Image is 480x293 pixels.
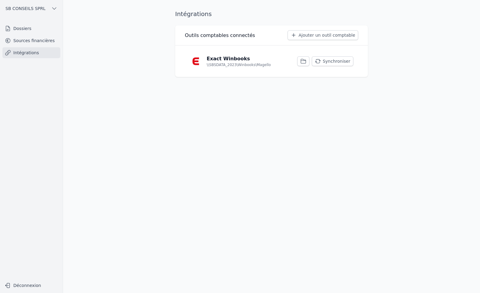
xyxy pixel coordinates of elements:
[312,56,353,66] button: Synchroniser
[185,32,255,39] h3: Outils comptables connectés
[5,5,45,12] span: SB CONSEILS SPRL
[2,35,60,46] a: Sources financières
[185,50,358,72] a: Exact Winbooks \\SBSDATA_2023\Winbooks\Magello Synchroniser
[2,281,60,290] button: Déconnexion
[288,30,358,40] button: Ajouter un outil comptable
[2,4,60,13] button: SB CONSEILS SPRL
[2,47,60,58] a: Intégrations
[175,10,212,18] h1: Intégrations
[207,62,271,67] p: \\SBSDATA_2023\Winbooks\Magello
[207,55,250,62] p: Exact Winbooks
[2,23,60,34] a: Dossiers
